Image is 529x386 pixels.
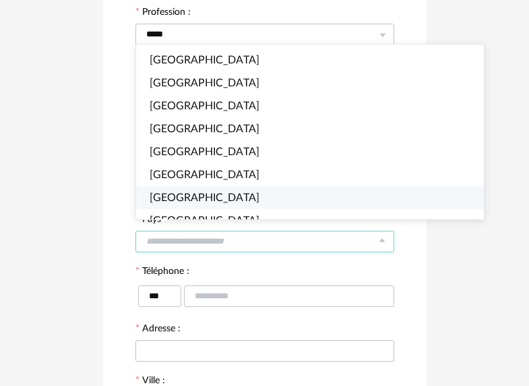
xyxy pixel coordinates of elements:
[150,101,259,111] span: [GEOGRAPHIC_DATA]
[135,267,189,279] label: Téléphone :
[150,123,259,134] span: [GEOGRAPHIC_DATA]
[135,215,166,227] label: Pays :
[135,7,191,20] label: Profession :
[150,55,259,65] span: [GEOGRAPHIC_DATA]
[150,169,259,180] span: [GEOGRAPHIC_DATA]
[150,78,259,88] span: [GEOGRAPHIC_DATA]
[135,324,181,336] label: Adresse :
[150,192,259,203] span: [GEOGRAPHIC_DATA]
[150,146,259,157] span: [GEOGRAPHIC_DATA]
